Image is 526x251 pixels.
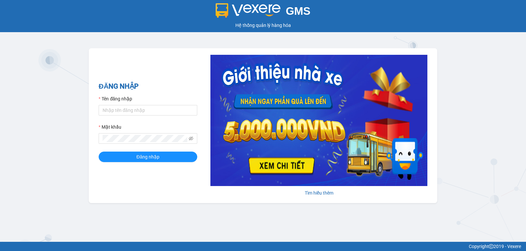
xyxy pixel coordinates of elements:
button: Đăng nhập [99,152,197,162]
label: Mật khẩu [99,123,121,131]
a: GMS [216,10,311,15]
img: banner-0 [210,55,427,186]
h2: ĐĂNG NHẬP [99,81,197,92]
div: Tìm hiểu thêm [210,189,427,197]
span: eye-invisible [189,136,193,141]
div: Copyright 2019 - Vexere [5,243,521,250]
span: GMS [286,5,310,17]
span: Đăng nhập [136,153,159,160]
input: Tên đăng nhập [99,105,197,115]
input: Mật khẩu [103,135,187,142]
label: Tên đăng nhập [99,95,132,102]
div: Hệ thống quản lý hàng hóa [2,22,524,29]
span: copyright [489,244,493,249]
img: logo 2 [216,3,281,18]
